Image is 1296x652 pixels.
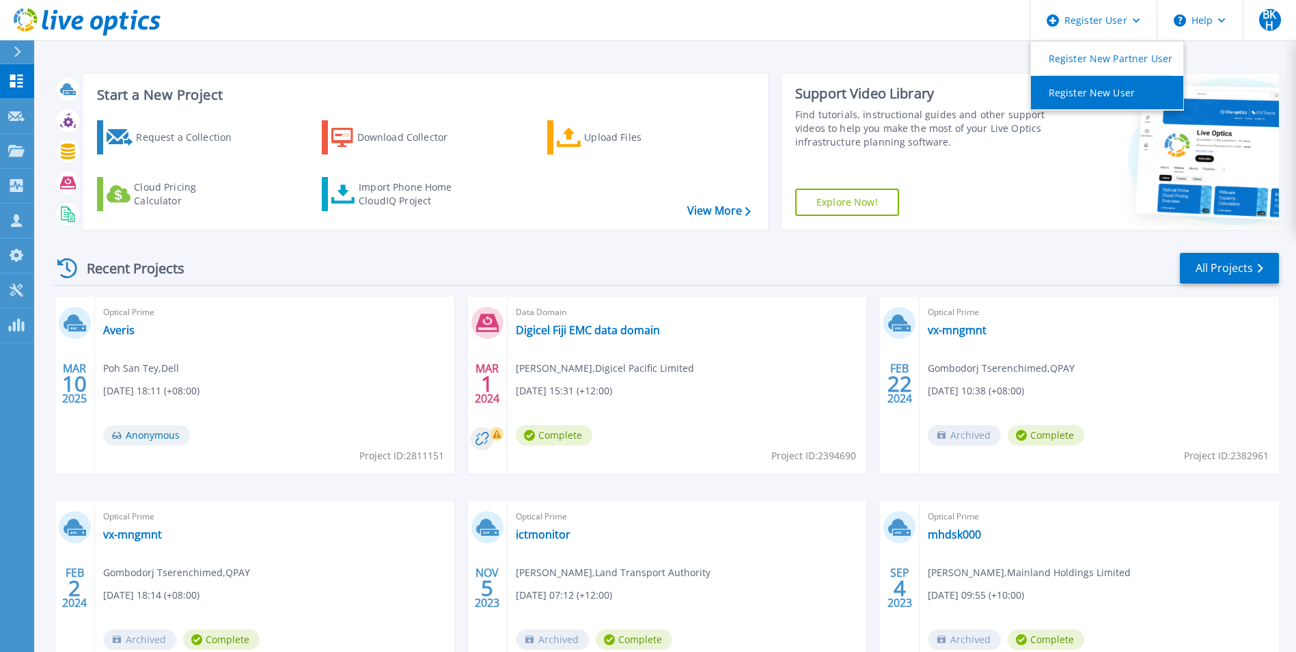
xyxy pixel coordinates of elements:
a: ictmonitor [516,528,570,541]
span: Project ID: 2382961 [1184,448,1269,463]
div: Support Video Library [795,85,1049,103]
div: Upload Files [584,124,693,151]
span: [DATE] 18:14 (+08:00) [103,588,199,603]
span: 5 [481,582,493,594]
a: Explore Now! [795,189,899,216]
span: Complete [1008,629,1084,650]
a: Download Collector [322,120,474,154]
span: [DATE] 07:12 (+12:00) [516,588,612,603]
h3: Start a New Project [97,87,750,103]
a: View More [687,204,751,217]
span: 1 [481,378,493,390]
span: Complete [596,629,672,650]
span: Gombodorj Tserenchimed , QPAY [103,565,250,580]
a: All Projects [1180,253,1279,284]
span: Gombodorj Tserenchimed , QPAY [928,361,1075,376]
span: [DATE] 15:31 (+12:00) [516,383,612,398]
span: Optical Prime [516,509,859,524]
span: Archived [928,629,1001,650]
a: vx-mngmnt [103,528,162,541]
div: Cloud Pricing Calculator [134,180,243,208]
span: Complete [516,425,592,446]
a: Register New Partner User [1031,42,1183,75]
span: BKH [1259,9,1281,31]
span: Optical Prime [103,509,446,524]
a: Upload Files [547,120,700,154]
span: Data Domain [516,305,859,320]
a: Request a Collection [97,120,249,154]
span: Archived [103,629,176,650]
span: Project ID: 2394690 [771,448,856,463]
div: Download Collector [357,124,467,151]
span: [PERSON_NAME] , Land Transport Authority [516,565,711,580]
div: Request a Collection [136,124,245,151]
a: Register New User [1031,76,1183,109]
a: Cloud Pricing Calculator [97,177,249,211]
span: [DATE] 10:38 (+08:00) [928,383,1024,398]
span: Complete [183,629,260,650]
a: Averis [103,323,135,337]
span: Optical Prime [928,509,1271,524]
span: Archived [928,425,1001,446]
div: Find tutorials, instructional guides and other support videos to help you make the most of your L... [795,108,1049,149]
span: [PERSON_NAME] , Mainland Holdings Limited [928,565,1131,580]
span: Anonymous [103,425,190,446]
a: Digicel Fiji EMC data domain [516,323,660,337]
span: Archived [516,629,589,650]
span: 10 [62,378,87,390]
span: 22 [887,378,912,390]
span: 4 [894,582,906,594]
span: Poh San Tey , Dell [103,361,179,376]
div: FEB 2024 [887,359,913,409]
span: Optical Prime [928,305,1271,320]
span: [PERSON_NAME] , Digicel Pacific Limited [516,361,694,376]
span: [DATE] 09:55 (+10:00) [928,588,1024,603]
div: FEB 2024 [61,563,87,613]
div: MAR 2024 [474,359,500,409]
span: 2 [68,582,81,594]
span: [DATE] 18:11 (+08:00) [103,383,199,398]
div: Import Phone Home CloudIQ Project [359,180,465,208]
div: Recent Projects [53,252,203,285]
a: mhdsk000 [928,528,981,541]
span: Optical Prime [103,305,446,320]
div: NOV 2023 [474,563,500,613]
div: SEP 2023 [887,563,913,613]
span: Complete [1008,425,1084,446]
a: vx-mngmnt [928,323,987,337]
span: Project ID: 2811151 [359,448,444,463]
div: MAR 2025 [61,359,87,409]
